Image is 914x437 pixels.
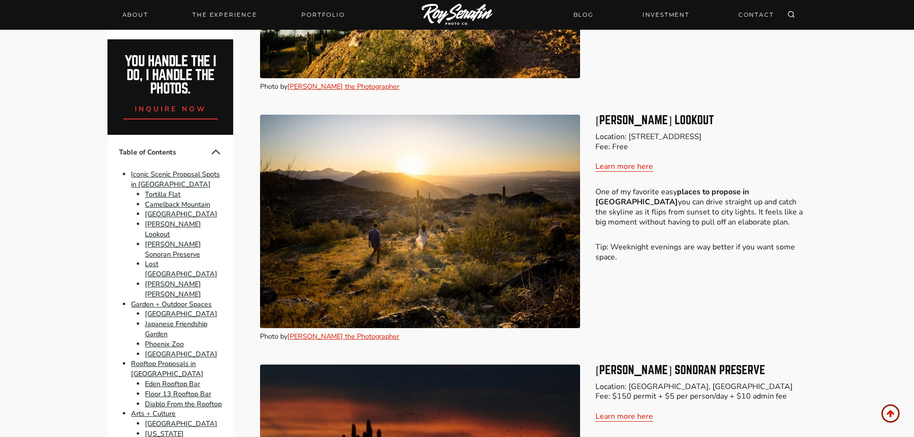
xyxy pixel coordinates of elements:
nav: Secondary Navigation [568,6,780,23]
a: Learn more here [595,161,653,172]
a: Floor 13 Rooftop Bar [145,389,211,399]
p: One of my favorite easy you can drive straight up and catch the skyline as it flips from sunset t... [595,187,806,227]
a: Iconic Scenic Proposal Spots in [GEOGRAPHIC_DATA] [131,169,220,189]
button: View Search Form [784,8,798,22]
a: INVESTMENT [637,6,695,23]
a: [PERSON_NAME] the Photographer [287,82,399,91]
h2: You handle the i do, I handle the photos. [118,55,223,96]
img: Phoenix Proposal Ideas and Places to Propose in Phoenix 4 [260,115,580,328]
span: Table of Contents [119,147,210,157]
a: inquire now [123,96,218,119]
a: Eden Rooftop Bar [145,379,200,389]
p: Tip: Weeknight evenings are way better if you want some space. [595,242,806,262]
h3: [PERSON_NAME] Sonoran Preserve [595,365,806,376]
a: Portfolio [296,8,350,22]
a: [GEOGRAPHIC_DATA] [145,210,217,219]
a: Arts + Culture [131,409,176,419]
p: Location: [STREET_ADDRESS] Fee: Free [595,132,806,172]
span: inquire now [135,104,207,114]
a: Japanese Friendship Garden [145,319,207,339]
a: [GEOGRAPHIC_DATA] [145,309,217,319]
nav: Primary Navigation [117,8,351,22]
a: [PERSON_NAME] Sonoran Preserve [145,239,201,259]
strong: places to propose in [GEOGRAPHIC_DATA] [595,187,749,207]
a: CONTACT [733,6,780,23]
a: Phoenix Zoo [145,339,184,349]
a: About [117,8,154,22]
a: [PERSON_NAME] Lookout [145,219,201,239]
figcaption: Photo by [260,331,580,342]
a: Learn more here [595,411,653,422]
a: [GEOGRAPHIC_DATA] [145,419,217,428]
a: Rooftop Proposals in [GEOGRAPHIC_DATA] [131,359,203,379]
p: Location: [GEOGRAPHIC_DATA], [GEOGRAPHIC_DATA] Fee: $150 permit + $5 per person/day + $10 admin fee [595,382,806,422]
a: Lost [GEOGRAPHIC_DATA] [145,260,217,279]
a: THE EXPERIENCE [187,8,262,22]
a: Diablo From the Rooftop [145,399,222,409]
button: Collapse Table of Contents [210,146,222,158]
a: [PERSON_NAME] the Photographer [287,331,399,341]
a: BLOG [568,6,599,23]
img: Logo of Roy Serafin Photo Co., featuring stylized text in white on a light background, representi... [422,4,493,26]
a: Garden + Outdoor Spaces [131,299,212,309]
figcaption: Photo by [260,82,580,92]
h3: [PERSON_NAME] Lookout [595,115,806,126]
a: Tortilla Flat [145,189,180,199]
a: Camelback Mountain [145,200,210,209]
a: [PERSON_NAME] [PERSON_NAME] [145,279,201,299]
a: Scroll to top [881,404,900,423]
a: [GEOGRAPHIC_DATA] [145,349,217,359]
